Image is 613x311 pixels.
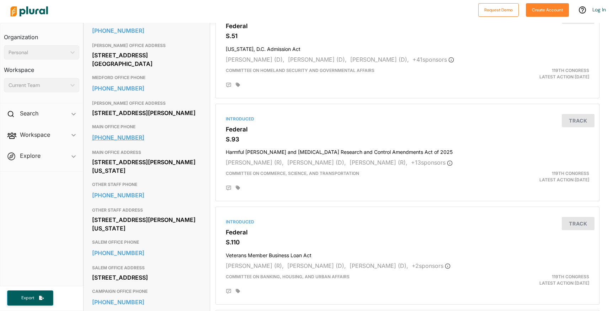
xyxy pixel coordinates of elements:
[552,171,589,176] span: 119th Congress
[92,190,202,201] a: [PHONE_NUMBER]
[226,239,589,246] h3: S.110
[226,136,589,143] h3: S.93
[16,295,39,301] span: Export
[287,159,346,166] span: [PERSON_NAME] (D),
[92,123,202,131] h3: MAIN OFFICE PHONE
[226,43,589,52] h4: [US_STATE], D.C. Admission Act
[226,22,589,30] h3: Federal
[226,274,350,279] span: Committee on Banking, Housing, and Urban Affairs
[412,262,451,269] span: + 2 sponsor s
[226,126,589,133] h3: Federal
[562,114,595,127] button: Track
[470,67,595,80] div: Latest Action: [DATE]
[7,290,53,306] button: Export
[526,3,569,17] button: Create Account
[470,170,595,183] div: Latest Action: [DATE]
[92,272,202,283] div: [STREET_ADDRESS]
[226,68,374,73] span: Committee on Homeland Security and Governmental Affairs
[92,264,202,272] h3: SALEM OFFICE ADDRESS
[226,146,589,155] h4: Harmful [PERSON_NAME] and [MEDICAL_DATA] Research and Control Amendments Act of 2025
[226,229,589,236] h3: Federal
[350,262,408,269] span: [PERSON_NAME] (D),
[4,27,79,42] h3: Organization
[9,82,68,89] div: Current Team
[92,214,202,234] div: [STREET_ADDRESS][PERSON_NAME][US_STATE]
[92,108,202,118] div: [STREET_ADDRESS][PERSON_NAME]
[288,56,347,63] span: [PERSON_NAME] (D),
[92,157,202,176] div: [STREET_ADDRESS][PERSON_NAME][US_STATE]
[92,41,202,50] h3: [PERSON_NAME] OFFICE ADDRESS
[470,274,595,286] div: Latest Action: [DATE]
[226,159,284,166] span: [PERSON_NAME] (R),
[592,6,606,13] a: Log In
[226,249,589,259] h4: Veterans Member Business Loan Act
[226,116,589,122] div: Introduced
[411,159,453,166] span: + 13 sponsor s
[350,159,407,166] span: [PERSON_NAME] (R),
[226,56,284,63] span: [PERSON_NAME] (D),
[92,132,202,143] a: [PHONE_NUMBER]
[478,6,519,13] a: Request Demo
[287,262,346,269] span: [PERSON_NAME] (D),
[92,148,202,157] h3: MAIN OFFICE ADDRESS
[92,287,202,296] h3: CAMPAIGN OFFICE PHONE
[92,238,202,247] h3: SALEM OFFICE PHONE
[4,59,79,75] h3: Workspace
[92,248,202,258] a: [PHONE_NUMBER]
[92,206,202,214] h3: OTHER STAFF ADDRESS
[226,289,231,294] div: Add Position Statement
[526,6,569,13] a: Create Account
[226,185,231,191] div: Add Position Statement
[92,25,202,36] a: [PHONE_NUMBER]
[226,171,359,176] span: Committee on Commerce, Science, and Transportation
[92,99,202,108] h3: [PERSON_NAME] OFFICE ADDRESS
[92,73,202,82] h3: MEDFORD OFFICE PHONE
[350,56,409,63] span: [PERSON_NAME] (D),
[226,32,589,40] h3: S.51
[226,82,231,88] div: Add Position Statement
[236,289,240,294] div: Add tags
[562,217,595,230] button: Track
[20,109,38,117] h2: Search
[236,185,240,190] div: Add tags
[92,83,202,94] a: [PHONE_NUMBER]
[478,3,519,17] button: Request Demo
[9,49,68,56] div: Personal
[412,56,454,63] span: + 41 sponsor s
[92,180,202,189] h3: OTHER STAFF PHONE
[226,262,284,269] span: [PERSON_NAME] (R),
[236,82,240,87] div: Add tags
[552,274,589,279] span: 119th Congress
[92,297,202,307] a: [PHONE_NUMBER]
[226,219,589,225] div: Introduced
[552,68,589,73] span: 119th Congress
[92,50,202,69] div: [STREET_ADDRESS] [GEOGRAPHIC_DATA]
